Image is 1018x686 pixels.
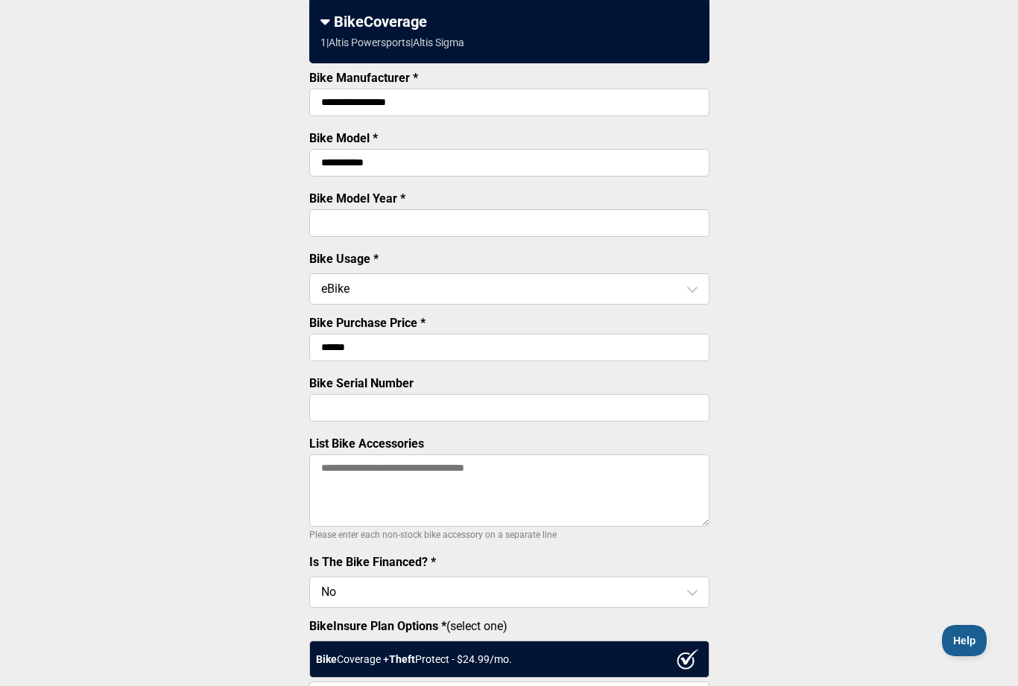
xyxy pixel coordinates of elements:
label: Bike Manufacturer * [309,71,418,85]
div: BikeCoverage [320,13,698,31]
label: Bike Usage * [309,252,379,266]
p: Please enter each non-stock bike accessory on a separate line [309,526,709,544]
div: 1 | Altis Powersports | Altis Sigma [320,36,464,48]
label: Bike Model * [309,131,378,145]
iframe: Toggle Customer Support [942,625,988,656]
label: Bike Purchase Price * [309,316,426,330]
div: Coverage + Protect - $ 24.99 /mo. [309,641,709,678]
img: ux1sgP1Haf775SAghJI38DyDlYP+32lKFAAAAAElFTkSuQmCC [677,649,699,670]
strong: BikeInsure Plan Options * [309,619,446,633]
label: Bike Model Year * [309,191,405,206]
strong: Bike [316,653,337,665]
label: List Bike Accessories [309,436,424,451]
label: Bike Serial Number [309,376,414,390]
label: Is The Bike Financed? * [309,555,436,569]
label: (select one) [309,619,709,633]
strong: Theft [389,653,415,665]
